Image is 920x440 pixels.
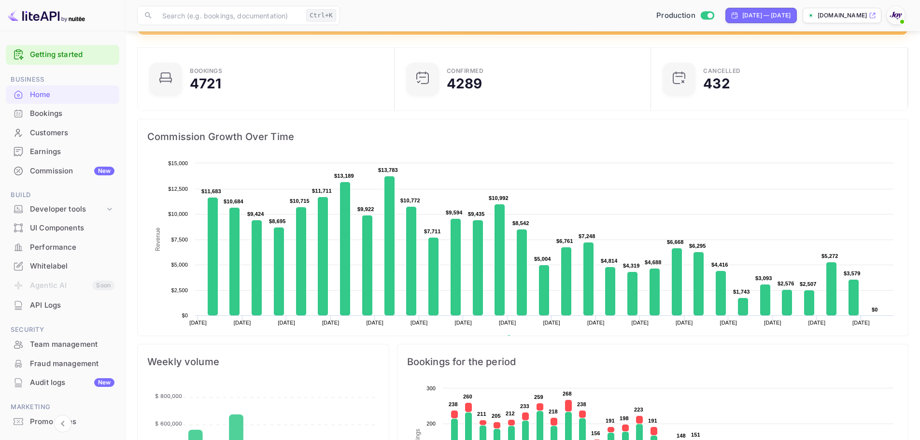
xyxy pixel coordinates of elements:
text: 148 [677,433,686,439]
text: [DATE] [676,320,693,326]
text: 200 [426,421,436,426]
text: $3,093 [755,275,772,281]
text: Revenue [155,227,161,251]
div: Promo codes [30,416,114,427]
text: $2,576 [778,281,794,286]
a: Performance [6,238,119,256]
text: $5,004 [534,256,551,262]
div: New [94,378,114,387]
text: 156 [591,430,600,436]
text: $4,688 [645,259,662,265]
text: [DATE] [764,320,781,326]
span: Marketing [6,402,119,412]
text: $7,500 [171,237,188,242]
a: Team management [6,335,119,353]
text: 223 [634,407,643,412]
text: $0 [872,307,878,312]
span: Business [6,74,119,85]
text: 212 [506,411,515,416]
text: 191 [606,418,615,424]
img: With Joy [888,8,904,23]
a: UI Components [6,219,119,237]
a: Whitelabel [6,257,119,275]
div: Switch to Sandbox mode [652,10,718,21]
text: [DATE] [587,320,605,326]
text: 218 [549,409,558,414]
div: Home [6,85,119,104]
text: [DATE] [189,320,207,326]
text: $3,579 [844,270,861,276]
span: Production [656,10,695,21]
div: Team management [30,339,114,350]
text: $2,500 [171,287,188,293]
div: Whitelabel [30,261,114,272]
text: [DATE] [234,320,251,326]
div: UI Components [6,219,119,238]
div: Performance [30,242,114,253]
text: $6,295 [689,243,706,249]
text: [DATE] [278,320,295,326]
div: New [94,167,114,175]
text: $9,594 [446,210,463,215]
text: $9,424 [247,211,264,217]
text: 268 [563,391,572,397]
input: Search (e.g. bookings, documentation) [156,6,302,25]
text: [DATE] [852,320,870,326]
div: Audit logsNew [6,373,119,392]
text: 198 [620,415,629,421]
a: Bookings [6,104,119,122]
button: Collapse navigation [54,415,71,432]
div: Bookings [30,108,114,119]
text: 151 [691,432,700,438]
text: $12,500 [168,186,188,192]
div: Getting started [6,45,119,65]
text: $4,814 [601,258,618,264]
text: $8,695 [269,218,286,224]
div: Confirmed [447,68,484,74]
div: 4721 [190,77,222,90]
div: Ctrl+K [306,9,336,22]
div: Customers [6,124,119,142]
a: Earnings [6,142,119,160]
text: $6,761 [556,238,573,244]
div: API Logs [30,300,114,311]
div: Whitelabel [6,257,119,276]
img: LiteAPI logo [8,8,85,23]
text: [DATE] [322,320,340,326]
span: Build [6,190,119,200]
text: 205 [492,413,501,419]
text: $11,711 [312,188,332,194]
div: Earnings [6,142,119,161]
a: Getting started [30,49,114,60]
text: $10,000 [168,211,188,217]
a: Customers [6,124,119,142]
a: Fraud management [6,355,119,372]
text: $15,000 [168,160,188,166]
text: $10,772 [400,198,420,203]
text: Revenue [515,335,540,342]
text: $9,435 [468,211,485,217]
div: 4289 [447,77,482,90]
div: [DATE] — [DATE] [742,11,791,20]
a: CommissionNew [6,162,119,180]
a: Home [6,85,119,103]
text: $11,683 [201,188,221,194]
text: [DATE] [543,320,560,326]
text: $6,668 [667,239,684,245]
text: $13,189 [334,173,354,179]
text: $5,000 [171,262,188,268]
text: 260 [463,394,472,399]
span: Security [6,325,119,335]
text: $7,248 [579,233,595,239]
text: [DATE] [454,320,472,326]
div: Bookings [190,68,222,74]
div: Bookings [6,104,119,123]
div: Fraud management [30,358,114,369]
text: $2,507 [800,281,817,287]
tspan: $ 600,000 [155,420,182,427]
text: $0 [182,312,188,318]
div: API Logs [6,296,119,315]
div: Developer tools [6,201,119,218]
text: 233 [520,403,529,409]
